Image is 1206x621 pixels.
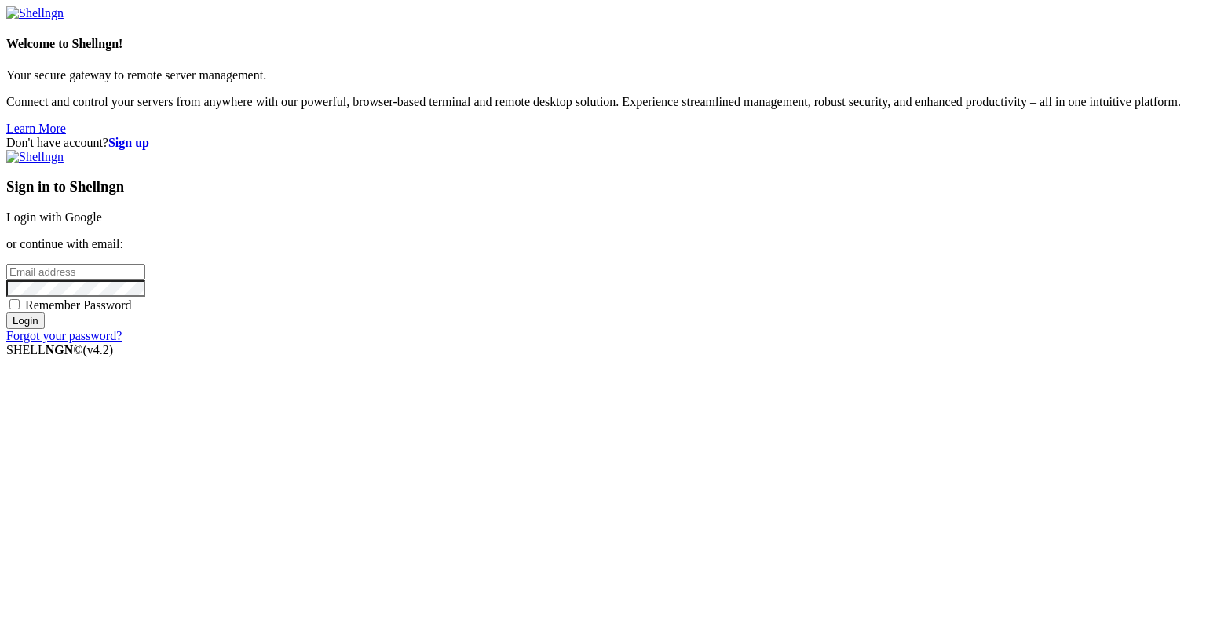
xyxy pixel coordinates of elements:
p: Connect and control your servers from anywhere with our powerful, browser-based terminal and remo... [6,95,1200,109]
b: NGN [46,343,74,356]
div: Don't have account? [6,136,1200,150]
h4: Welcome to Shellngn! [6,37,1200,51]
span: SHELL © [6,343,113,356]
input: Email address [6,264,145,280]
img: Shellngn [6,6,64,20]
a: Forgot your password? [6,329,122,342]
input: Remember Password [9,299,20,309]
span: Remember Password [25,298,132,312]
span: 4.2.0 [83,343,114,356]
input: Login [6,312,45,329]
a: Learn More [6,122,66,135]
h3: Sign in to Shellngn [6,178,1200,195]
img: Shellngn [6,150,64,164]
a: Sign up [108,136,149,149]
p: or continue with email: [6,237,1200,251]
a: Login with Google [6,210,102,224]
p: Your secure gateway to remote server management. [6,68,1200,82]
